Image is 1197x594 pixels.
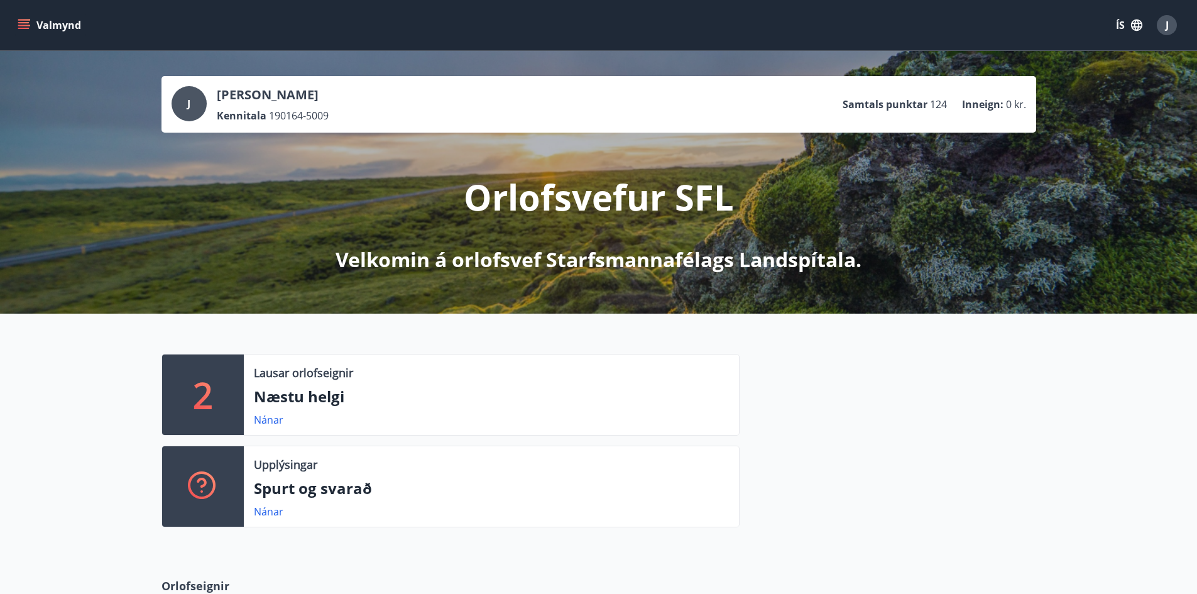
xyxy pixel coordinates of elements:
[464,173,734,221] p: Orlofsvefur SFL
[15,14,86,36] button: menu
[1109,14,1149,36] button: ÍS
[336,246,861,273] p: Velkomin á orlofsvef Starfsmannafélags Landspítala.
[1152,10,1182,40] button: J
[962,97,1003,111] p: Inneign :
[193,371,213,419] p: 2
[217,86,329,104] p: [PERSON_NAME]
[254,386,729,407] p: Næstu helgi
[254,505,283,519] a: Nánar
[843,97,927,111] p: Samtals punktar
[161,578,229,594] span: Orlofseignir
[254,413,283,427] a: Nánar
[1006,97,1026,111] span: 0 kr.
[187,97,190,111] span: J
[254,365,353,381] p: Lausar orlofseignir
[269,109,329,123] span: 190164-5009
[254,478,729,499] p: Spurt og svarað
[930,97,947,111] span: 124
[1166,18,1169,32] span: J
[254,456,317,473] p: Upplýsingar
[217,109,266,123] p: Kennitala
